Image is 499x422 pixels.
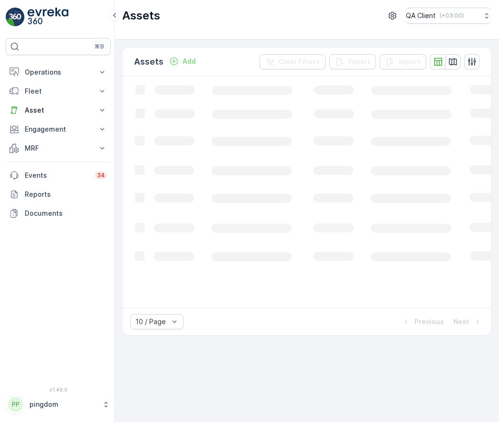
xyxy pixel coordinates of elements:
[28,8,68,27] img: logo_light-DOdMpM7g.png
[25,144,92,153] p: MRF
[259,54,326,69] button: Clear Filters
[380,54,426,69] button: Import
[25,190,107,199] p: Reports
[25,171,89,180] p: Events
[452,316,483,327] button: Next
[165,56,200,67] button: Add
[6,394,111,414] button: PPpingdom
[25,86,92,96] p: Fleet
[453,317,469,326] p: Next
[440,12,464,19] p: ( +03:00 )
[134,55,163,68] p: Assets
[25,125,92,134] p: Engagement
[25,209,107,218] p: Documents
[414,317,444,326] p: Previous
[25,67,92,77] p: Operations
[348,57,370,67] p: Export
[122,8,160,23] p: Assets
[6,120,111,139] button: Engagement
[6,82,111,101] button: Fleet
[6,8,25,27] img: logo
[6,63,111,82] button: Operations
[95,43,104,50] p: ⌘B
[406,8,491,24] button: QA Client(+03:00)
[278,57,320,67] p: Clear Filters
[6,166,111,185] a: Events34
[8,397,23,412] div: PP
[6,139,111,158] button: MRF
[29,400,97,409] p: pingdom
[6,185,111,204] a: Reports
[182,57,196,66] p: Add
[406,11,436,20] p: QA Client
[399,57,421,67] p: Import
[329,54,376,69] button: Export
[400,316,445,327] button: Previous
[97,172,105,179] p: 34
[6,204,111,223] a: Documents
[6,101,111,120] button: Asset
[25,105,92,115] p: Asset
[6,387,111,393] span: v 1.49.0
